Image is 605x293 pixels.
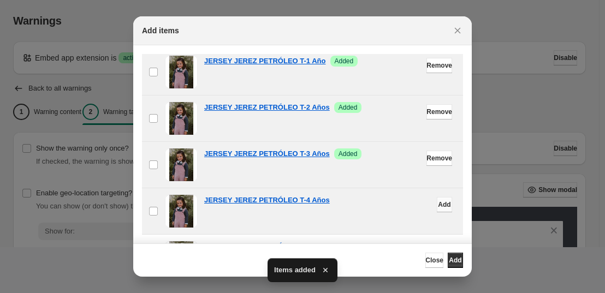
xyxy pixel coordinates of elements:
[426,58,452,73] button: Remove
[438,200,450,209] span: Add
[426,151,452,166] button: Remove
[426,104,452,119] button: Remove
[274,265,316,276] span: Items added
[426,107,452,116] span: Remove
[339,150,358,158] span: Added
[425,253,443,268] button: Close
[339,103,358,112] span: Added
[450,23,465,38] button: Close
[437,197,452,212] button: Add
[425,256,443,265] span: Close
[204,56,326,67] a: JERSEY JEREZ PETRÓLEO T-1 Año
[142,25,179,36] h2: Add items
[335,57,354,65] span: Added
[449,256,461,265] span: Add
[448,253,463,268] button: Add
[204,195,330,206] a: JERSEY JEREZ PETRÓLEO T-4 Años
[204,241,330,252] a: JERSEY JEREZ PETRÓLEO T-5 Años
[204,148,330,159] a: JERSEY JEREZ PETRÓLEO T-3 Años
[204,102,330,113] a: JERSEY JEREZ PETRÓLEO T-2 Años
[426,61,452,70] span: Remove
[426,154,452,163] span: Remove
